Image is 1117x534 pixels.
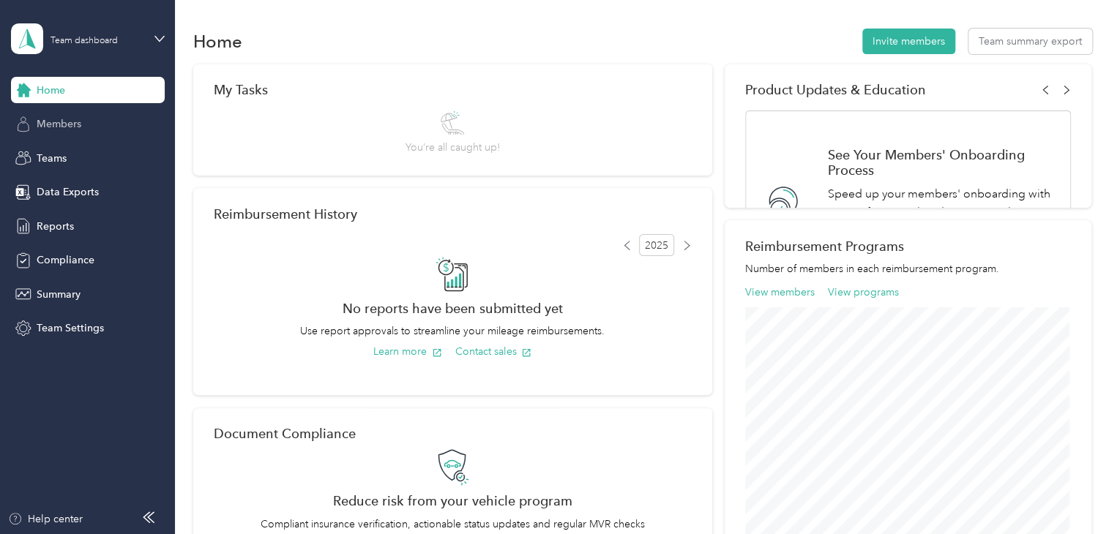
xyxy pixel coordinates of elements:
[214,301,692,316] h2: No reports have been submitted yet
[214,493,692,508] h2: Reduce risk from your vehicle program
[37,219,74,234] span: Reports
[968,29,1092,54] button: Team summary export
[406,140,500,155] span: You’re all caught up!
[37,116,81,132] span: Members
[37,287,81,302] span: Summary
[828,285,899,300] button: View programs
[37,151,67,166] span: Teams
[37,320,104,336] span: Team Settings
[745,285,815,300] button: View members
[51,37,118,45] div: Team dashboard
[214,426,356,441] h2: Document Compliance
[37,252,94,268] span: Compliance
[37,184,99,200] span: Data Exports
[745,261,1071,277] p: Number of members in each reimbursement program.
[862,29,955,54] button: Invite members
[214,323,692,339] p: Use report approvals to streamline your mileage reimbursements.
[1035,452,1117,534] iframe: Everlance-gr Chat Button Frame
[455,344,531,359] button: Contact sales
[745,82,926,97] span: Product Updates & Education
[828,147,1055,178] h1: See Your Members' Onboarding Process
[214,516,692,532] p: Compliant insurance verification, actionable status updates and regular MVR checks
[639,234,674,256] span: 2025
[193,34,242,49] h1: Home
[828,185,1055,257] p: Speed up your members' onboarding with views of uncompleted actions, such as members who still ne...
[214,206,357,222] h2: Reimbursement History
[214,82,692,97] div: My Tasks
[8,511,83,527] button: Help center
[37,83,65,98] span: Home
[373,344,442,359] button: Learn more
[745,238,1071,254] h2: Reimbursement Programs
